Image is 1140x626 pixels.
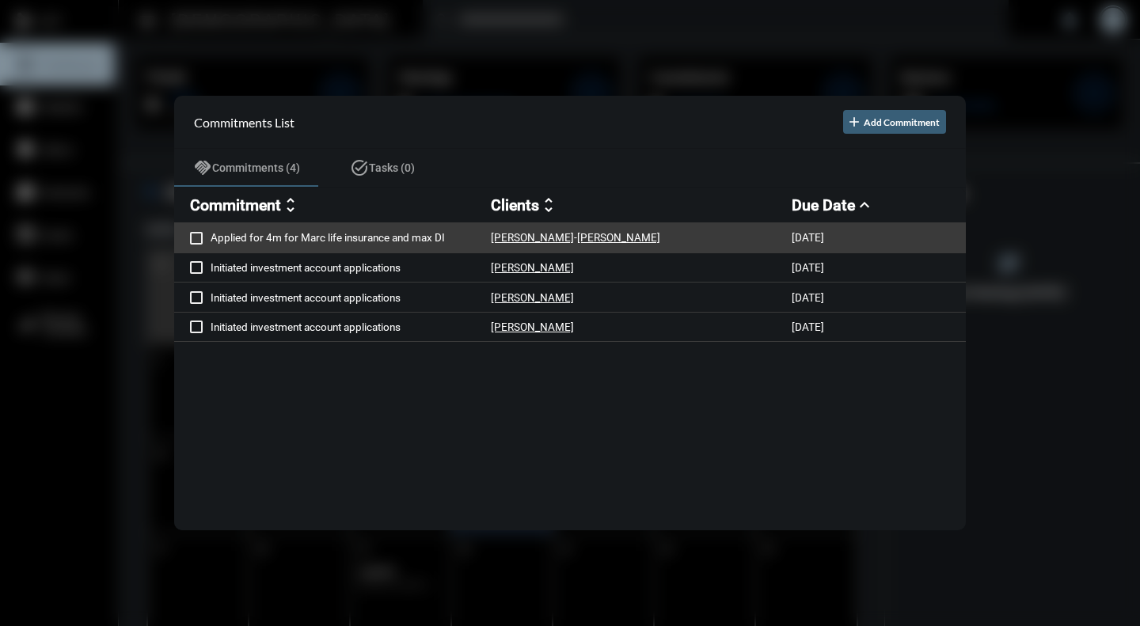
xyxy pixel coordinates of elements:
button: Add Commitment [843,110,946,134]
p: [PERSON_NAME] [577,231,660,244]
p: [DATE] [792,291,824,304]
p: [DATE] [792,261,824,274]
mat-icon: add [846,114,862,130]
p: [PERSON_NAME] [491,291,574,304]
h2: Commitment [190,196,281,214]
mat-icon: task_alt [350,158,369,177]
p: Initiated investment account applications [211,291,491,304]
p: [PERSON_NAME] [491,261,574,274]
p: Initiated investment account applications [211,261,491,274]
p: [PERSON_NAME] [491,321,574,333]
h2: Due Date [792,196,855,214]
h2: Clients [491,196,539,214]
p: Applied for 4m for Marc life insurance and max DI [211,231,491,244]
p: Initiated investment account applications [211,321,491,333]
p: [PERSON_NAME] [491,231,574,244]
mat-icon: handshake [193,158,212,177]
span: Tasks (0) [369,161,415,174]
p: [DATE] [792,321,824,333]
p: - [574,231,577,244]
span: Commitments (4) [212,161,300,174]
mat-icon: unfold_more [539,195,558,214]
p: [DATE] [792,231,824,244]
h2: Commitments List [194,115,294,130]
mat-icon: expand_less [855,195,874,214]
mat-icon: unfold_more [281,195,300,214]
